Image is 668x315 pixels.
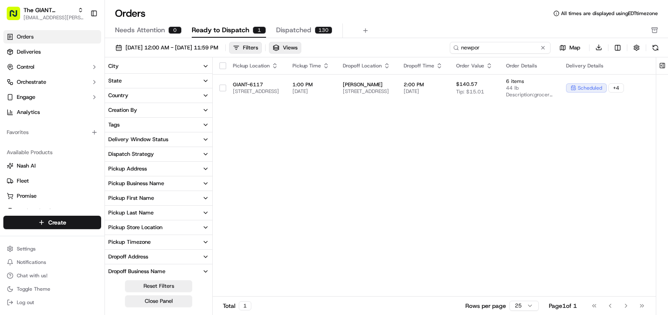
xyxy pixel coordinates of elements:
[105,191,212,205] button: Pickup First Name
[3,75,101,89] button: Orchestrate
[3,283,101,295] button: Toggle Theme
[143,83,153,93] button: Start new chat
[404,62,443,69] div: Dropoff Time
[292,62,329,69] div: Pickup Time
[404,81,443,88] span: 2:00 PM
[125,44,218,52] span: [DATE] 12:00 AM - [DATE] 11:59 PM
[108,136,168,143] div: Delivery Window Status
[17,78,46,86] span: Orchestrate
[3,204,101,218] button: Product Catalog
[283,44,297,52] span: Views
[192,25,249,35] span: Ready to Dispatch
[8,8,25,25] img: Nash
[108,77,122,85] div: State
[7,207,98,215] a: Product Catalog
[115,7,146,20] h1: Orders
[71,122,78,129] div: 💻
[456,81,478,88] span: $140.57
[253,26,266,34] div: 1
[108,238,151,246] div: Pickup Timezone
[17,245,36,252] span: Settings
[17,259,46,266] span: Notifications
[105,88,212,103] button: Country
[115,25,165,35] span: Needs Attention
[456,62,493,69] div: Order Value
[22,54,151,63] input: Got a question? Start typing here...
[3,243,101,255] button: Settings
[3,60,101,74] button: Control
[68,118,138,133] a: 💻API Documentation
[8,122,15,129] div: 📗
[79,121,135,130] span: API Documentation
[506,85,553,91] span: 44 lb
[233,62,279,69] div: Pickup Location
[450,42,551,54] input: Type to search
[233,88,279,95] span: [STREET_ADDRESS]
[3,159,101,173] button: Nash AI
[108,209,154,217] div: Pickup Last Name
[17,272,47,279] span: Chat with us!
[23,14,83,21] button: [EMAIL_ADDRESS][PERSON_NAME][DOMAIN_NAME]
[3,216,101,229] button: Create
[456,88,484,95] span: Tip: $15.01
[3,30,101,44] a: Orders
[315,26,332,34] div: 130
[17,121,64,130] span: Knowledge Base
[17,48,41,56] span: Deliveries
[269,42,301,54] button: Views
[105,132,212,147] button: Delivery Window Status
[229,42,262,54] button: Filters
[17,207,57,215] span: Product Catalog
[17,108,40,116] span: Analytics
[554,43,586,53] button: Map
[108,194,154,202] div: Pickup First Name
[105,176,212,191] button: Pickup Business Name
[276,25,311,35] span: Dispatched
[506,91,553,98] span: Description: grocery bags
[233,81,279,88] span: GIANT-6117
[108,106,137,114] div: Creation By
[3,270,101,281] button: Chat with us!
[23,6,74,14] button: The GIANT Company
[465,302,506,310] p: Rows per page
[343,62,390,69] div: Dropoff Location
[8,80,23,95] img: 1736555255976-a54dd68f-1ca7-489b-9aae-adbdc363a1c4
[105,250,212,264] button: Dropoff Address
[108,121,120,129] div: Tags
[404,88,443,95] span: [DATE]
[7,177,98,185] a: Fleet
[3,189,101,203] button: Promise
[17,63,34,71] span: Control
[108,224,162,231] div: Pickup Store Location
[223,301,251,310] div: Total
[108,165,147,173] div: Pickup Address
[17,162,36,170] span: Nash AI
[125,280,192,292] button: Reset Filters
[8,34,153,47] p: Welcome 👋
[3,3,87,23] button: The GIANT Company[EMAIL_ADDRESS][PERSON_NAME][DOMAIN_NAME]
[3,90,101,104] button: Engage
[608,83,624,93] div: + 4
[83,142,102,148] span: Pylon
[3,174,101,188] button: Fleet
[105,59,212,73] button: City
[29,80,138,88] div: Start new chat
[17,286,50,292] span: Toggle Theme
[292,81,329,88] span: 1:00 PM
[17,192,37,200] span: Promise
[3,126,101,139] div: Favorites
[105,206,212,220] button: Pickup Last Name
[105,103,212,117] button: Creation By
[105,220,212,235] button: Pickup Store Location
[569,44,580,52] span: Map
[108,92,128,99] div: Country
[506,78,553,85] span: 6 items
[343,88,390,95] span: [STREET_ADDRESS]
[243,44,258,52] div: Filters
[108,180,164,187] div: Pickup Business Name
[561,10,658,17] span: All times are displayed using EDT timezone
[578,85,602,91] span: scheduled
[105,74,212,88] button: State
